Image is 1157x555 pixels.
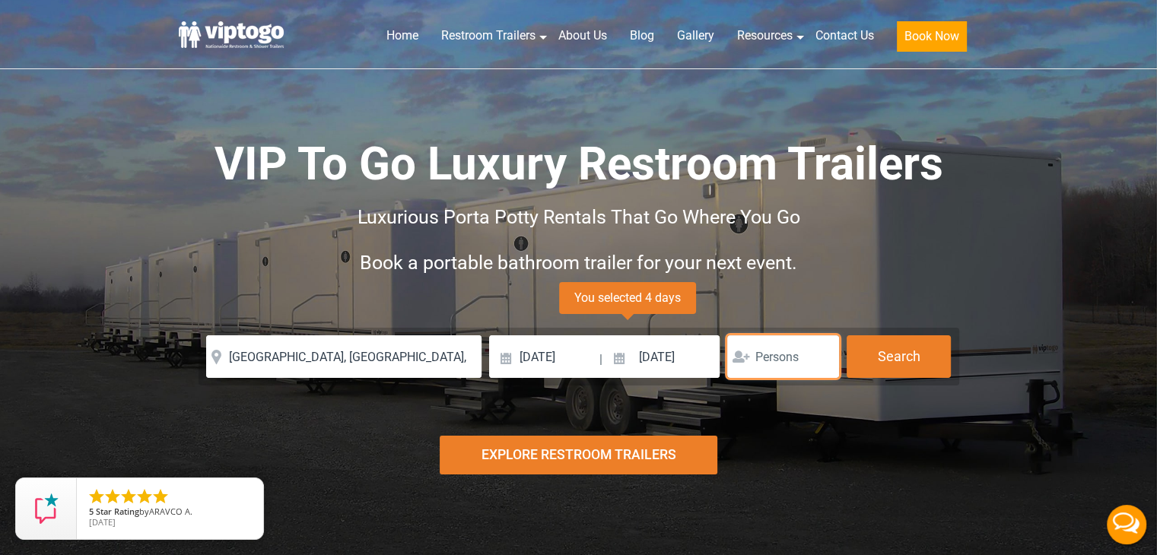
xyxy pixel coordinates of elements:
[206,335,482,378] input: Where do you need your restroom?
[489,335,598,378] input: Delivery
[89,507,251,518] span: by
[430,19,547,52] a: Restroom Trailers
[96,506,139,517] span: Star Rating
[375,19,430,52] a: Home
[89,506,94,517] span: 5
[215,137,943,191] span: VIP To Go Luxury Restroom Trailers
[897,21,967,52] button: Book Now
[31,493,62,524] img: Review Rating
[547,19,618,52] a: About Us
[149,506,192,517] span: ARAVCO A.
[87,487,106,506] li: 
[885,19,978,61] a: Book Now
[358,206,800,228] span: Luxurious Porta Potty Rentals That Go Where You Go
[727,335,839,378] input: Persons
[847,335,951,378] button: Search
[360,252,797,274] span: Book a portable bathroom trailer for your next event.
[1096,494,1157,555] button: Live Chat
[119,487,138,506] li: 
[151,487,170,506] li: 
[135,487,154,506] li: 
[618,19,666,52] a: Blog
[726,19,804,52] a: Resources
[666,19,726,52] a: Gallery
[103,487,122,506] li: 
[89,516,116,528] span: [DATE]
[599,335,602,384] span: |
[804,19,885,52] a: Contact Us
[440,436,717,474] div: Explore Restroom Trailers
[605,335,720,378] input: Pickup
[559,282,696,314] span: You selected 4 days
